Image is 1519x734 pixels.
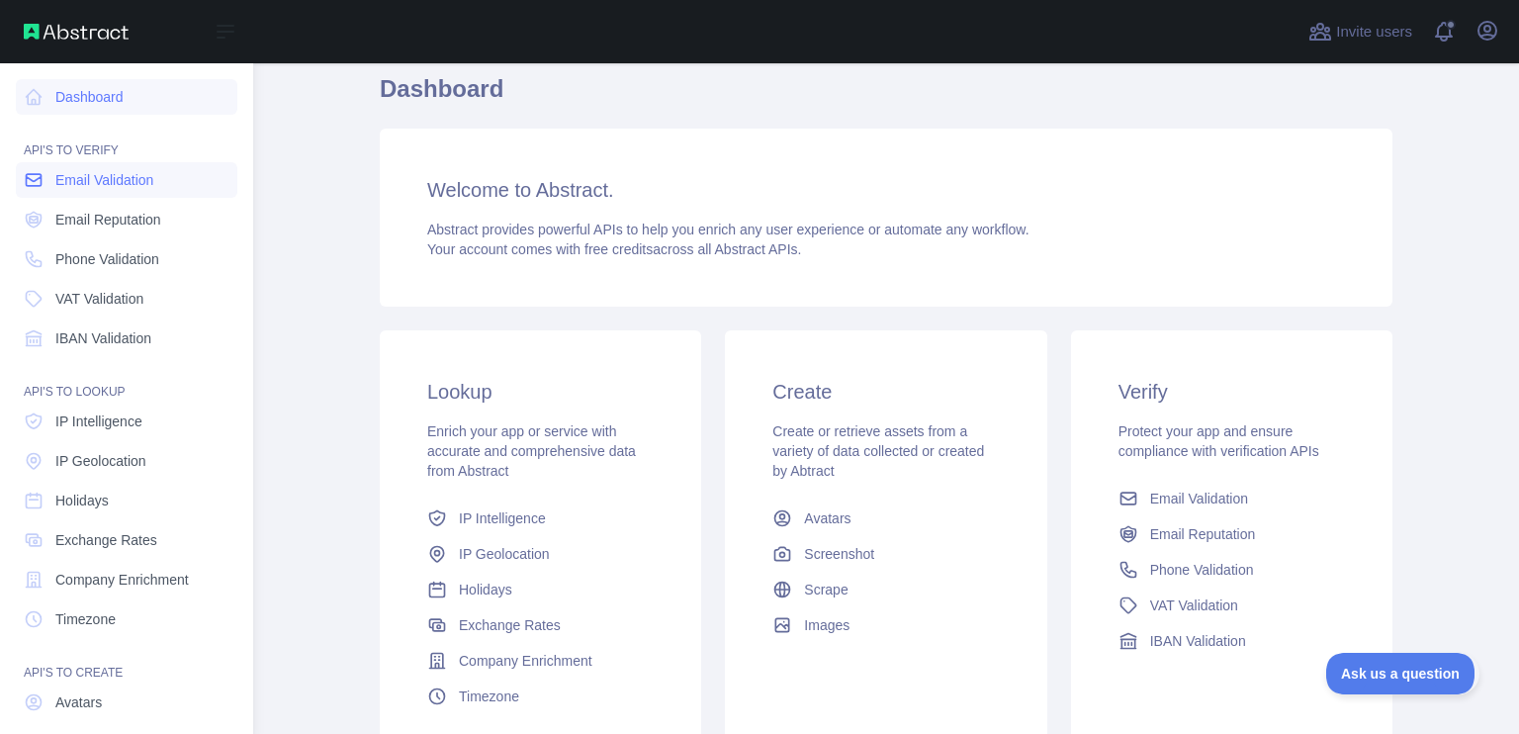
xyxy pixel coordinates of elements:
[1118,378,1345,406] h3: Verify
[16,360,237,400] div: API'S TO LOOKUP
[16,522,237,558] a: Exchange Rates
[55,570,189,590] span: Company Enrichment
[380,73,1392,121] h1: Dashboard
[584,241,653,257] span: free credits
[419,572,662,607] a: Holidays
[764,501,1007,536] a: Avatars
[427,222,1029,237] span: Abstract provides powerful APIs to help you enrich any user experience or automate any workflow.
[427,176,1345,204] h3: Welcome to Abstract.
[459,508,546,528] span: IP Intelligence
[1111,588,1353,623] a: VAT Validation
[804,615,849,635] span: Images
[764,572,1007,607] a: Scrape
[804,544,874,564] span: Screenshot
[16,119,237,158] div: API'S TO VERIFY
[16,601,237,637] a: Timezone
[427,423,636,479] span: Enrich your app or service with accurate and comprehensive data from Abstract
[1336,21,1412,44] span: Invite users
[16,162,237,198] a: Email Validation
[1304,16,1416,47] button: Invite users
[55,289,143,309] span: VAT Validation
[772,378,999,406] h3: Create
[1150,489,1248,508] span: Email Validation
[16,685,237,720] a: Avatars
[419,643,662,679] a: Company Enrichment
[16,562,237,597] a: Company Enrichment
[1150,560,1254,580] span: Phone Validation
[16,241,237,277] a: Phone Validation
[772,423,984,479] span: Create or retrieve assets from a variety of data collected or created by Abtract
[55,170,153,190] span: Email Validation
[764,536,1007,572] a: Screenshot
[459,687,519,706] span: Timezone
[16,443,237,479] a: IP Geolocation
[419,501,662,536] a: IP Intelligence
[459,580,512,599] span: Holidays
[55,692,102,712] span: Avatars
[1150,631,1246,651] span: IBAN Validation
[419,679,662,714] a: Timezone
[764,607,1007,643] a: Images
[1150,524,1256,544] span: Email Reputation
[55,328,151,348] span: IBAN Validation
[1326,653,1479,694] iframe: Toggle Customer Support
[419,536,662,572] a: IP Geolocation
[55,491,109,510] span: Holidays
[459,651,592,671] span: Company Enrichment
[16,483,237,518] a: Holidays
[16,281,237,317] a: VAT Validation
[55,530,157,550] span: Exchange Rates
[16,321,237,356] a: IBAN Validation
[1118,423,1319,459] span: Protect your app and ensure compliance with verification APIs
[1111,481,1353,516] a: Email Validation
[427,241,801,257] span: Your account comes with across all Abstract APIs.
[1111,516,1353,552] a: Email Reputation
[804,508,850,528] span: Avatars
[804,580,848,599] span: Scrape
[1111,623,1353,659] a: IBAN Validation
[1150,596,1238,615] span: VAT Validation
[55,451,146,471] span: IP Geolocation
[55,249,159,269] span: Phone Validation
[427,378,654,406] h3: Lookup
[55,210,161,229] span: Email Reputation
[459,615,561,635] span: Exchange Rates
[16,404,237,439] a: IP Intelligence
[55,609,116,629] span: Timezone
[24,24,129,40] img: Abstract API
[16,79,237,115] a: Dashboard
[1111,552,1353,588] a: Phone Validation
[55,412,142,431] span: IP Intelligence
[16,641,237,681] div: API'S TO CREATE
[16,202,237,237] a: Email Reputation
[459,544,550,564] span: IP Geolocation
[419,607,662,643] a: Exchange Rates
